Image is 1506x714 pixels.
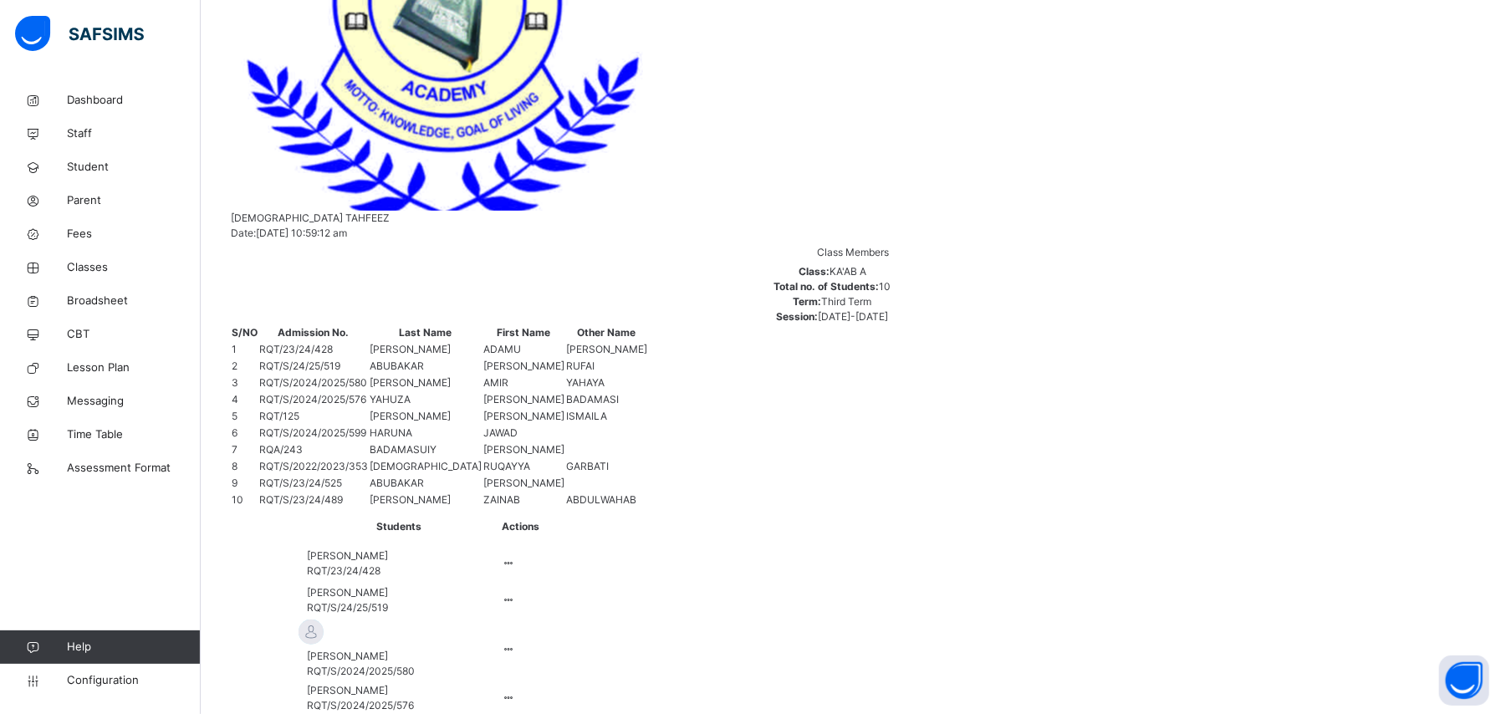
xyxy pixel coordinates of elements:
[67,259,201,276] span: Classes
[67,360,201,376] span: Lesson Plan
[67,639,200,655] span: Help
[67,92,201,109] span: Dashboard
[369,475,482,492] td: ABUBAKAR
[258,324,369,341] th: Admission No.
[369,358,482,375] td: ABUBAKAR
[67,192,201,209] span: Parent
[307,601,388,614] span: RQT/S/24/25/519
[307,683,500,698] span: [PERSON_NAME]
[231,341,258,358] td: 1
[256,227,347,239] span: [DATE] 10:59:12 am
[565,492,648,508] td: ABDULWAHAB
[67,293,201,309] span: Broadsheet
[258,441,369,458] td: RQA/243
[369,391,482,408] td: YAHUZA
[231,475,258,492] td: 9
[15,16,144,51] img: safsims
[231,408,258,425] td: 5
[231,212,390,224] span: [DEMOGRAPHIC_DATA] TAHFEEZ
[482,425,565,441] td: JAWAD
[369,408,482,425] td: [PERSON_NAME]
[67,393,201,410] span: Messaging
[369,458,482,475] td: [DEMOGRAPHIC_DATA]
[565,375,648,391] td: YAHAYA
[482,341,565,358] td: ADAMU
[565,391,648,408] td: BADAMASI
[818,246,890,258] span: Class Members
[258,358,369,375] td: RQT/S/24/25/519
[231,391,258,408] td: 4
[482,408,565,425] td: [PERSON_NAME]
[501,508,540,545] th: Actions
[231,441,258,458] td: 7
[369,341,482,358] td: [PERSON_NAME]
[231,227,256,239] span: Date:
[774,280,880,293] span: Total no. of Students:
[482,492,565,508] td: ZAINAB
[830,265,866,278] span: KA'AB A
[307,585,500,600] span: [PERSON_NAME]
[369,441,482,458] td: BADAMASUIY
[794,295,822,308] span: Term:
[1439,655,1489,706] button: Open asap
[369,492,482,508] td: [PERSON_NAME]
[258,425,369,441] td: RQT/S/2024/2025/599
[298,508,501,545] th: Students
[369,375,482,391] td: [PERSON_NAME]
[258,375,369,391] td: RQT/S/2024/2025/580
[369,324,482,341] th: Last Name
[258,341,369,358] td: RQT/23/24/428
[482,375,565,391] td: AMIR
[307,564,380,577] span: RQT/23/24/428
[565,341,648,358] td: [PERSON_NAME]
[67,125,201,142] span: Staff
[565,408,648,425] td: ISMAILA
[482,358,565,375] td: [PERSON_NAME]
[67,460,201,477] span: Assessment Format
[482,441,565,458] td: [PERSON_NAME]
[307,649,500,664] span: [PERSON_NAME]
[307,665,415,677] span: RQT/S/2024/2025/580
[231,425,258,441] td: 6
[258,408,369,425] td: RQT/125
[482,475,565,492] td: [PERSON_NAME]
[258,458,369,475] td: RQT/S/2022/2023/353
[67,159,201,176] span: Student
[67,326,201,343] span: CBT
[307,699,414,711] span: RQT/S/2024/2025/576
[880,280,891,293] span: 10
[231,324,258,341] th: S/NO
[799,265,830,278] span: Class:
[565,324,648,341] th: Other Name
[258,391,369,408] td: RQT/S/2024/2025/576
[482,391,565,408] td: [PERSON_NAME]
[231,375,258,391] td: 3
[67,226,201,242] span: Fees
[231,358,258,375] td: 2
[565,358,648,375] td: RUFAI
[67,672,200,689] span: Configuration
[231,458,258,475] td: 8
[258,492,369,508] td: RQT/S/23/24/489
[482,458,565,475] td: RUQAYYA
[777,310,819,323] span: Session:
[482,324,565,341] th: First Name
[231,492,258,508] td: 10
[565,458,648,475] td: GARBATI
[819,310,889,323] span: [DATE]-[DATE]
[258,475,369,492] td: RQT/S/23/24/525
[822,295,872,308] span: Third Term
[67,426,201,443] span: Time Table
[307,548,500,564] span: [PERSON_NAME]
[369,425,482,441] td: HARUNA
